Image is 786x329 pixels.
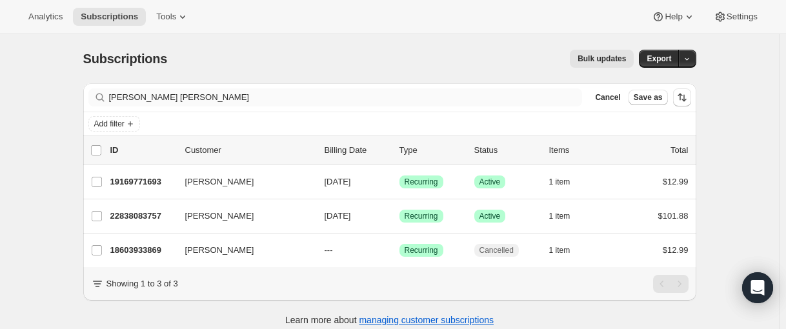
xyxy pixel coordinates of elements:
[88,116,140,132] button: Add filter
[185,144,314,157] p: Customer
[110,207,689,225] div: 22838083757[PERSON_NAME][DATE]SuccessRecurringSuccessActive1 item$101.88
[21,8,70,26] button: Analytics
[110,173,689,191] div: 19169771693[PERSON_NAME][DATE]SuccessRecurringSuccessActive1 item$12.99
[570,50,634,68] button: Bulk updates
[653,275,689,293] nav: Pagination
[405,245,438,255] span: Recurring
[177,240,307,261] button: [PERSON_NAME]
[405,177,438,187] span: Recurring
[549,173,585,191] button: 1 item
[590,90,625,105] button: Cancel
[325,144,389,157] p: Billing Date
[727,12,758,22] span: Settings
[28,12,63,22] span: Analytics
[399,144,464,157] div: Type
[110,210,175,223] p: 22838083757
[148,8,197,26] button: Tools
[549,241,585,259] button: 1 item
[673,88,691,106] button: Sort the results
[479,177,501,187] span: Active
[185,244,254,257] span: [PERSON_NAME]
[706,8,765,26] button: Settings
[647,54,671,64] span: Export
[549,211,570,221] span: 1 item
[549,177,570,187] span: 1 item
[325,245,333,255] span: ---
[109,88,583,106] input: Filter subscribers
[73,8,146,26] button: Subscriptions
[595,92,620,103] span: Cancel
[405,211,438,221] span: Recurring
[742,272,773,303] div: Open Intercom Messenger
[634,92,663,103] span: Save as
[285,314,494,326] p: Learn more about
[549,144,614,157] div: Items
[578,54,626,64] span: Bulk updates
[549,245,570,255] span: 1 item
[110,241,689,259] div: 18603933869[PERSON_NAME]---SuccessRecurringCancelled1 item$12.99
[644,8,703,26] button: Help
[185,210,254,223] span: [PERSON_NAME]
[359,315,494,325] a: managing customer subscriptions
[670,144,688,157] p: Total
[629,90,668,105] button: Save as
[156,12,176,22] span: Tools
[663,177,689,186] span: $12.99
[177,172,307,192] button: [PERSON_NAME]
[110,144,689,157] div: IDCustomerBilling DateTypeStatusItemsTotal
[639,50,679,68] button: Export
[177,206,307,226] button: [PERSON_NAME]
[106,277,178,290] p: Showing 1 to 3 of 3
[479,245,514,255] span: Cancelled
[658,211,689,221] span: $101.88
[549,207,585,225] button: 1 item
[110,144,175,157] p: ID
[663,245,689,255] span: $12.99
[185,175,254,188] span: [PERSON_NAME]
[665,12,682,22] span: Help
[83,52,168,66] span: Subscriptions
[94,119,125,129] span: Add filter
[325,211,351,221] span: [DATE]
[325,177,351,186] span: [DATE]
[474,144,539,157] p: Status
[81,12,138,22] span: Subscriptions
[110,175,175,188] p: 19169771693
[110,244,175,257] p: 18603933869
[479,211,501,221] span: Active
